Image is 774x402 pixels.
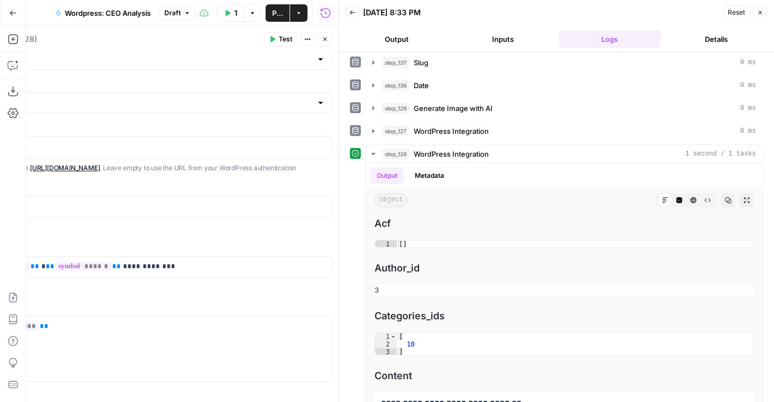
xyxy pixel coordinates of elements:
[740,81,756,90] span: 0 ms
[408,168,451,184] button: Metadata
[366,100,763,117] button: 0 ms
[374,285,754,295] div: 3
[159,6,195,20] button: Draft
[374,193,408,207] span: object
[266,4,290,22] button: Publish
[375,333,397,341] div: 1
[559,30,661,48] button: Logs
[374,368,754,384] span: Content
[30,164,100,172] a: [URL][DOMAIN_NAME]
[740,58,756,67] span: 0 ms
[375,240,397,248] div: 1
[723,5,750,20] button: Reset
[375,348,397,356] div: 3
[264,32,297,46] button: Test
[414,126,489,137] span: WordPress Integration
[414,57,428,68] span: Slug
[346,30,448,48] button: Output
[272,8,283,18] span: Publish
[740,126,756,136] span: 0 ms
[390,333,396,341] span: Toggle code folding, rows 1 through 3
[382,103,409,114] span: step_126
[164,8,181,18] span: Draft
[366,145,763,163] button: 1 second / 1 tasks
[375,341,397,348] div: 2
[414,149,489,159] span: WordPress Integration
[382,149,409,159] span: step_128
[665,30,767,48] button: Details
[728,8,745,17] span: Reset
[65,8,151,18] span: Wordpress: CEO Analysis
[374,216,754,231] span: Acf
[382,80,409,91] span: step_136
[740,103,756,113] span: 0 ms
[48,4,157,22] button: Wordpress: CEO Analysis
[374,261,754,276] span: Author_id
[217,4,244,22] button: Test Workflow
[382,126,409,137] span: step_127
[279,34,292,44] span: Test
[685,149,756,159] span: 1 second / 1 tasks
[382,57,409,68] span: step_137
[234,8,237,18] span: Test Workflow
[366,122,763,140] button: 0 ms
[414,103,493,114] span: Generate Image with AI
[366,54,763,71] button: 0 ms
[370,168,404,184] button: Output
[452,30,555,48] button: Inputs
[366,77,763,94] button: 0 ms
[374,308,754,324] span: Categories_ids
[414,80,429,91] span: Date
